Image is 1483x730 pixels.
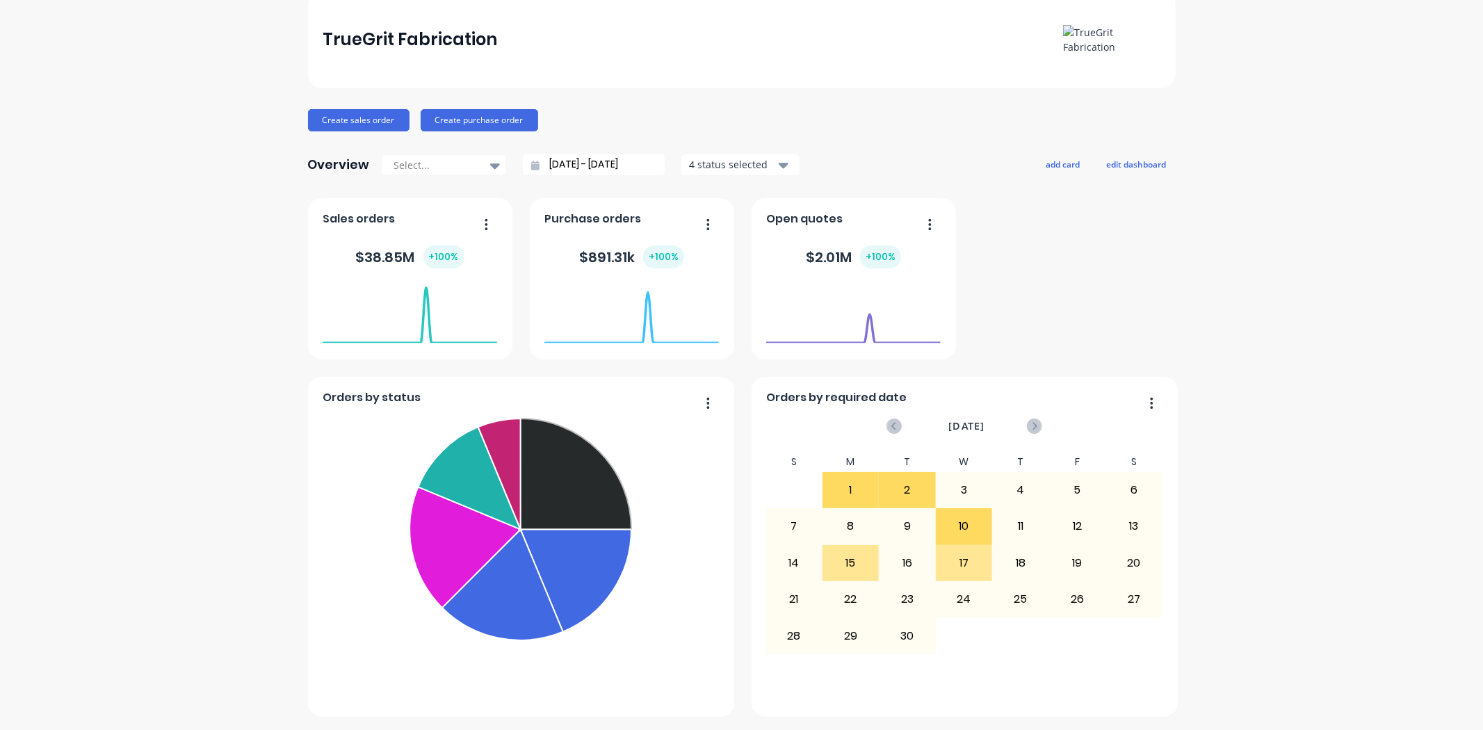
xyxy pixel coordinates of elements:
div: 11 [993,509,1048,544]
div: + 100 % [643,245,684,268]
div: S [1105,452,1162,472]
span: Open quotes [766,211,843,227]
div: 28 [766,618,822,653]
div: $ 2.01M [806,245,901,268]
button: 4 status selected [681,154,800,175]
div: 18 [993,546,1048,581]
div: T [992,452,1049,472]
span: Sales orders [323,211,395,227]
div: 6 [1106,473,1162,508]
div: 16 [880,546,935,581]
div: 17 [937,546,992,581]
div: 1 [823,473,879,508]
div: 4 status selected [689,157,777,172]
div: TrueGrit Fabrication [323,26,497,54]
div: 14 [766,546,822,581]
div: 19 [1050,546,1105,581]
div: 8 [823,509,879,544]
button: edit dashboard [1098,155,1176,173]
div: M [822,452,880,472]
div: + 100 % [860,245,901,268]
span: Orders by required date [766,389,907,406]
div: 25 [993,582,1048,617]
div: 23 [880,582,935,617]
div: 27 [1106,582,1162,617]
div: + 100 % [423,245,464,268]
div: 12 [1050,509,1105,544]
div: T [879,452,936,472]
div: 2 [880,473,935,508]
div: 30 [880,618,935,653]
div: 4 [993,473,1048,508]
div: 15 [823,546,879,581]
div: W [936,452,993,472]
div: 13 [1106,509,1162,544]
div: 26 [1050,582,1105,617]
div: 7 [766,509,822,544]
div: Overview [308,151,370,179]
div: 29 [823,618,879,653]
div: F [1049,452,1106,472]
div: 5 [1050,473,1105,508]
div: 24 [937,582,992,617]
span: Purchase orders [544,211,641,227]
div: S [765,452,822,472]
span: [DATE] [948,419,984,434]
div: 3 [937,473,992,508]
div: 9 [880,509,935,544]
button: Create sales order [308,109,410,131]
div: 21 [766,582,822,617]
div: 20 [1106,546,1162,581]
div: $ 38.85M [356,245,464,268]
button: Create purchase order [421,109,538,131]
div: 22 [823,582,879,617]
button: add card [1037,155,1089,173]
div: 10 [937,509,992,544]
img: TrueGrit Fabrication [1063,25,1160,54]
div: $ 891.31k [579,245,684,268]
